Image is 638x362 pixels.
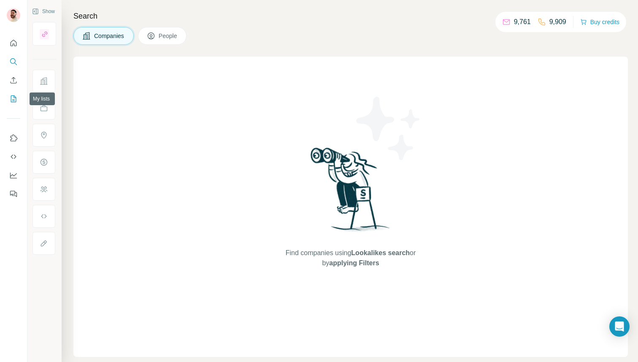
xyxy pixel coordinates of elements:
button: Dashboard [7,168,20,183]
div: Open Intercom Messenger [609,316,630,337]
img: Surfe Illustration - Stars [351,90,427,166]
span: Companies [94,32,125,40]
button: Buy credits [580,16,619,28]
button: Feedback [7,186,20,201]
img: Surfe Illustration - Woman searching with binoculars [307,145,395,240]
span: Lookalikes search [351,249,410,256]
p: 9,761 [514,17,531,27]
p: 9,909 [549,17,566,27]
img: Avatar [7,8,20,22]
button: Use Surfe API [7,149,20,164]
button: Show [26,5,61,18]
span: applying Filters [329,259,379,267]
button: Use Surfe on LinkedIn [7,131,20,146]
h4: Search [73,10,628,22]
button: My lists [7,91,20,106]
button: Quick start [7,35,20,51]
span: People [159,32,178,40]
button: Search [7,54,20,69]
button: Enrich CSV [7,73,20,88]
span: Find companies using or by [283,248,418,268]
